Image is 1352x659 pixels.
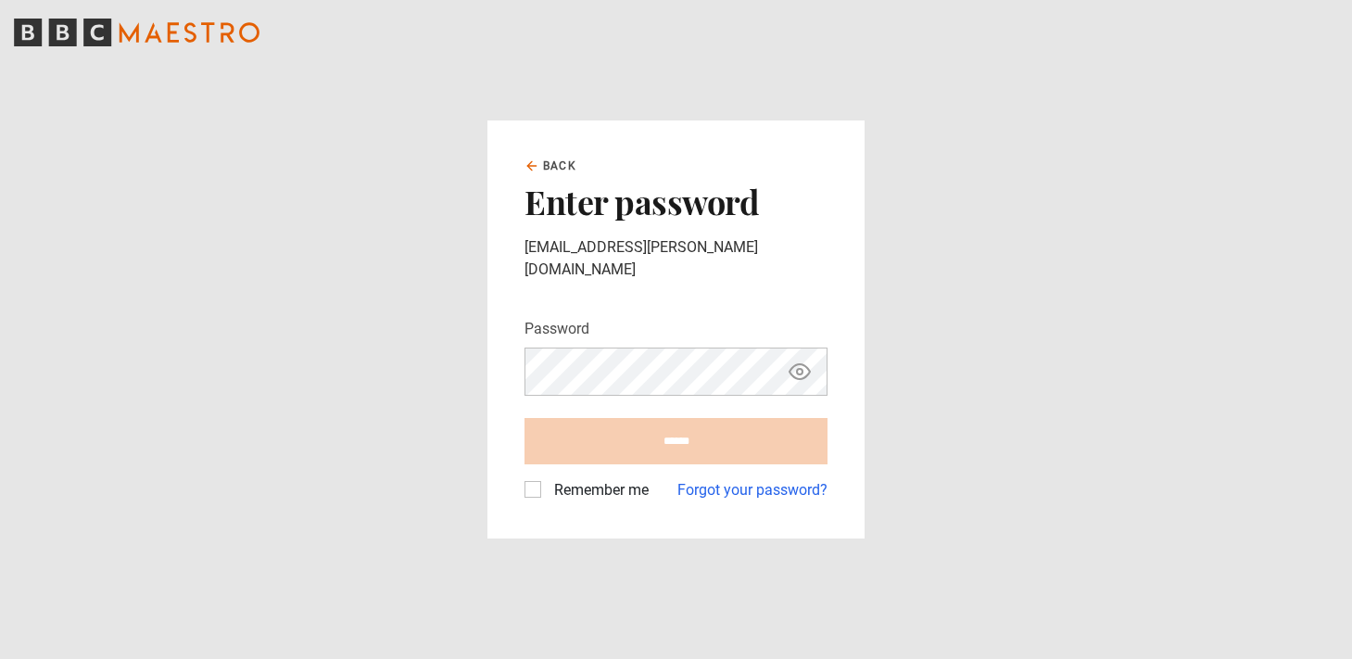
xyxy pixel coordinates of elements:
a: Forgot your password? [677,479,828,501]
a: Back [524,158,576,174]
h2: Enter password [524,182,828,221]
p: [EMAIL_ADDRESS][PERSON_NAME][DOMAIN_NAME] [524,236,828,281]
label: Password [524,318,589,340]
label: Remember me [547,479,649,501]
svg: BBC Maestro [14,19,259,46]
span: Back [543,158,576,174]
button: Show password [784,356,815,388]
